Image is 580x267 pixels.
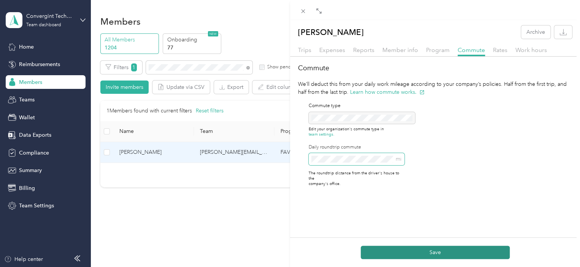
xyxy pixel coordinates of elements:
button: Save [361,246,510,259]
span: Member info [382,46,418,54]
span: Reports [353,46,374,54]
p: Commute type [309,103,404,109]
label: Daily roundtrip commute [309,144,404,151]
button: Archive [521,25,550,39]
span: Expenses [319,46,345,54]
span: Rates [493,46,507,54]
span: mi [396,156,401,162]
span: Trips [298,46,311,54]
span: Commute [458,46,485,54]
iframe: Everlance-gr Chat Button Frame [537,224,580,267]
button: team settings. [309,132,334,137]
p: [PERSON_NAME] [298,25,364,39]
span: Program [426,46,450,54]
p: Edit your organization's commute type in [309,126,404,137]
button: Learn how commute works. [350,88,425,96]
p: The roundtrip distance from the driver's house to the company's office. [309,171,404,186]
span: Work hours [515,46,547,54]
p: We’ll deduct this from your daily work mileage according to your company’s policies. Half from th... [298,80,572,96]
h2: Commute [298,63,572,73]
